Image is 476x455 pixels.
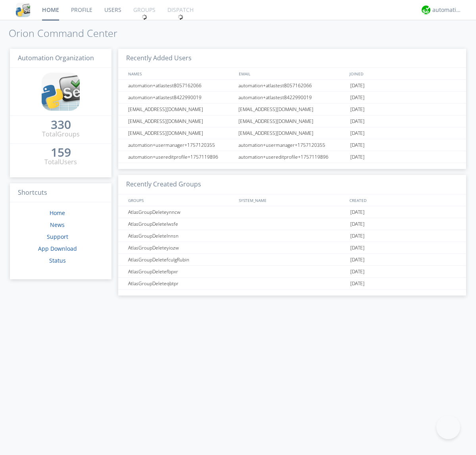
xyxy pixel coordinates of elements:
span: [DATE] [350,104,365,115]
div: NAMES [126,68,235,79]
img: cddb5a64eb264b2086981ab96f4c1ba7 [16,3,30,17]
div: AtlasGroupDeletefbpxr [126,266,236,277]
div: JOINED [347,68,459,79]
div: AtlasGroupDeletelwsfe [126,218,236,230]
span: [DATE] [350,80,365,92]
div: automation+atlastest8422990019 [236,92,348,103]
div: automation+usereditprofile+1757119896 [236,151,348,163]
span: [DATE] [350,266,365,278]
a: AtlasGroupDeletelwsfe[DATE] [118,218,466,230]
img: spin.svg [142,14,147,20]
div: [EMAIL_ADDRESS][DOMAIN_NAME] [126,127,236,139]
a: AtlasGroupDeleteqbtpr[DATE] [118,278,466,290]
a: 330 [51,121,71,130]
div: AtlasGroupDeleteyiozw [126,242,236,253]
div: Total Groups [42,130,80,139]
div: 330 [51,121,71,129]
div: [EMAIL_ADDRESS][DOMAIN_NAME] [236,115,348,127]
a: [EMAIL_ADDRESS][DOMAIN_NAME][EMAIL_ADDRESS][DOMAIN_NAME][DATE] [118,104,466,115]
div: EMAIL [237,68,347,79]
div: automation+atlastest8057162066 [236,80,348,91]
a: Support [47,233,68,240]
div: [EMAIL_ADDRESS][DOMAIN_NAME] [236,104,348,115]
a: automation+atlastest8422990019automation+atlastest8422990019[DATE] [118,92,466,104]
a: Status [49,257,66,264]
div: automation+usermanager+1757120355 [126,139,236,151]
span: [DATE] [350,115,365,127]
iframe: Toggle Customer Support [436,415,460,439]
a: automation+usermanager+1757120355automation+usermanager+1757120355[DATE] [118,139,466,151]
div: AtlasGroupDeletelnnsn [126,230,236,242]
a: AtlasGroupDeletelnnsn[DATE] [118,230,466,242]
a: AtlasGroupDeletefculgRubin[DATE] [118,254,466,266]
div: AtlasGroupDeleteynncw [126,206,236,218]
div: Total Users [44,157,77,167]
span: [DATE] [350,254,365,266]
div: automation+atlastest8057162066 [126,80,236,91]
span: [DATE] [350,230,365,242]
span: [DATE] [350,206,365,218]
span: [DATE] [350,127,365,139]
a: AtlasGroupDeletefbpxr[DATE] [118,266,466,278]
img: spin.svg [178,14,183,20]
div: 159 [51,148,71,156]
img: d2d01cd9b4174d08988066c6d424eccd [422,6,430,14]
a: 159 [51,148,71,157]
div: [EMAIL_ADDRESS][DOMAIN_NAME] [236,127,348,139]
span: [DATE] [350,151,365,163]
div: automation+atlastest8422990019 [126,92,236,103]
h3: Recently Created Groups [118,175,466,194]
h3: Recently Added Users [118,49,466,68]
h3: Shortcuts [10,183,111,203]
div: AtlasGroupDeletefculgRubin [126,254,236,265]
div: automation+usermanager+1757120355 [236,139,348,151]
a: AtlasGroupDeleteynncw[DATE] [118,206,466,218]
div: CREATED [347,194,459,206]
a: Home [50,209,65,217]
a: App Download [38,245,77,252]
span: [DATE] [350,218,365,230]
div: [EMAIL_ADDRESS][DOMAIN_NAME] [126,104,236,115]
img: cddb5a64eb264b2086981ab96f4c1ba7 [42,73,80,111]
a: [EMAIL_ADDRESS][DOMAIN_NAME][EMAIL_ADDRESS][DOMAIN_NAME][DATE] [118,127,466,139]
span: [DATE] [350,92,365,104]
a: [EMAIL_ADDRESS][DOMAIN_NAME][EMAIL_ADDRESS][DOMAIN_NAME][DATE] [118,115,466,127]
a: automation+atlastest8057162066automation+atlastest8057162066[DATE] [118,80,466,92]
a: News [50,221,65,228]
span: Automation Organization [18,54,94,62]
span: [DATE] [350,139,365,151]
a: automation+usereditprofile+1757119896automation+usereditprofile+1757119896[DATE] [118,151,466,163]
div: GROUPS [126,194,235,206]
a: AtlasGroupDeleteyiozw[DATE] [118,242,466,254]
div: automation+atlas [432,6,462,14]
div: automation+usereditprofile+1757119896 [126,151,236,163]
span: [DATE] [350,278,365,290]
div: SYSTEM_NAME [237,194,347,206]
div: AtlasGroupDeleteqbtpr [126,278,236,289]
span: [DATE] [350,242,365,254]
div: [EMAIL_ADDRESS][DOMAIN_NAME] [126,115,236,127]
